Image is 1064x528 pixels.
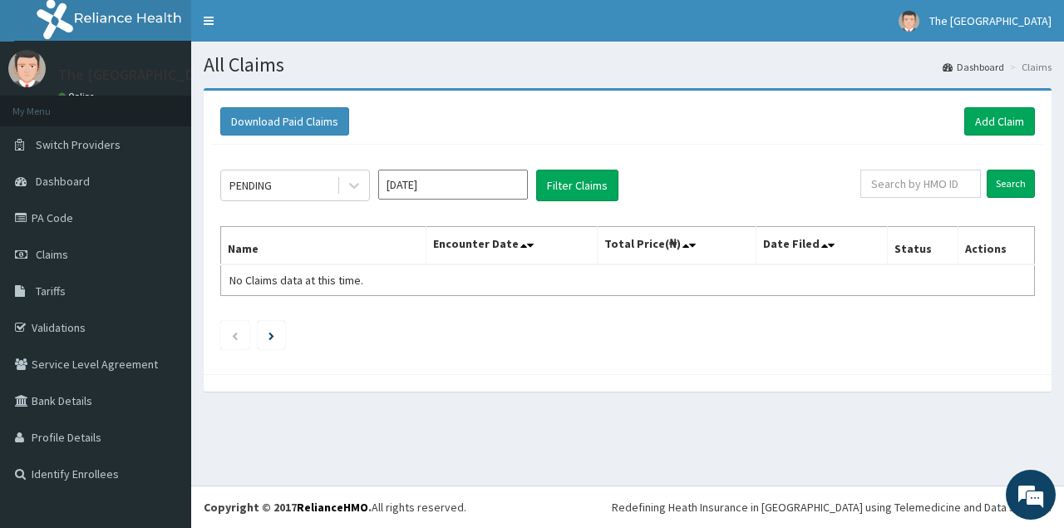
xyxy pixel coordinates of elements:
[268,328,274,343] a: Next page
[899,11,919,32] img: User Image
[191,486,1064,528] footer: All rights reserved.
[958,227,1034,265] th: Actions
[597,227,756,265] th: Total Price(₦)
[987,170,1035,198] input: Search
[221,227,426,265] th: Name
[36,284,66,299] span: Tariffs
[204,54,1052,76] h1: All Claims
[297,500,368,515] a: RelianceHMO
[36,137,121,152] span: Switch Providers
[220,107,349,136] button: Download Paid Claims
[426,227,597,265] th: Encounter Date
[36,247,68,262] span: Claims
[887,227,958,265] th: Status
[536,170,618,201] button: Filter Claims
[229,177,272,194] div: PENDING
[36,174,90,189] span: Dashboard
[8,50,46,87] img: User Image
[943,60,1004,74] a: Dashboard
[860,170,981,198] input: Search by HMO ID
[378,170,528,200] input: Select Month and Year
[58,67,224,82] p: The [GEOGRAPHIC_DATA]
[964,107,1035,136] a: Add Claim
[231,328,239,343] a: Previous page
[1006,60,1052,74] li: Claims
[229,273,363,288] span: No Claims data at this time.
[756,227,887,265] th: Date Filed
[929,13,1052,28] span: The [GEOGRAPHIC_DATA]
[204,500,372,515] strong: Copyright © 2017 .
[58,91,98,102] a: Online
[612,499,1052,516] div: Redefining Heath Insurance in [GEOGRAPHIC_DATA] using Telemedicine and Data Science!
